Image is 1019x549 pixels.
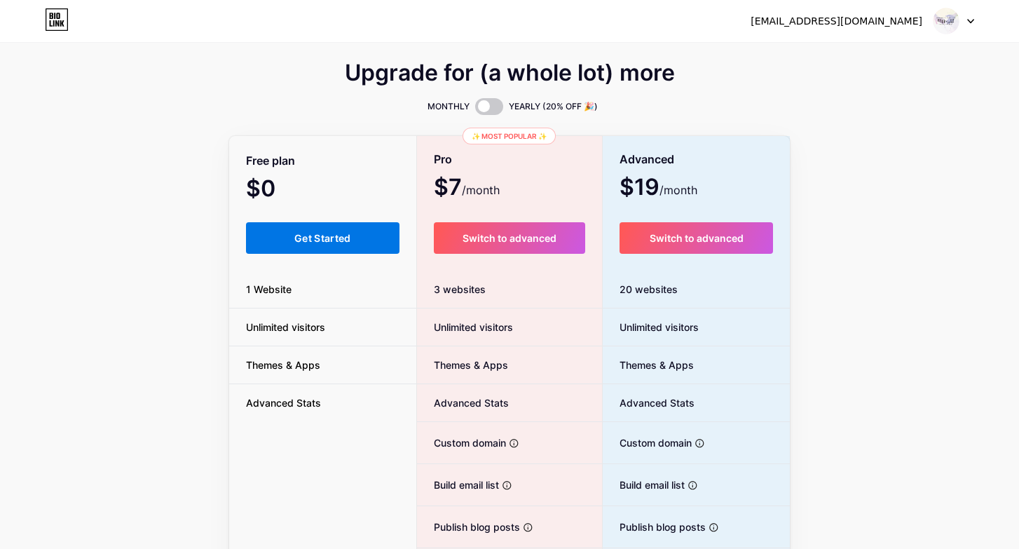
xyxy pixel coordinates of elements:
[434,147,452,172] span: Pro
[246,222,399,254] button: Get Started
[246,180,313,200] span: $0
[603,435,692,450] span: Custom domain
[246,149,295,173] span: Free plan
[650,232,744,244] span: Switch to advanced
[417,435,506,450] span: Custom domain
[428,100,470,114] span: MONTHLY
[603,271,790,309] div: 20 websites
[620,179,697,198] span: $19
[229,358,337,372] span: Themes & Apps
[620,222,773,254] button: Switch to advanced
[620,147,674,172] span: Advanced
[603,520,706,534] span: Publish blog posts
[229,320,342,334] span: Unlimited visitors
[659,182,697,198] span: /month
[417,477,499,492] span: Build email list
[603,358,694,372] span: Themes & Apps
[345,65,675,81] span: Upgrade for (a whole lot) more
[751,14,922,29] div: [EMAIL_ADDRESS][DOMAIN_NAME]
[463,128,556,144] div: ✨ Most popular ✨
[434,222,586,254] button: Switch to advanced
[417,395,509,410] span: Advanced Stats
[417,320,513,334] span: Unlimited visitors
[603,477,685,492] span: Build email list
[603,395,695,410] span: Advanced Stats
[463,232,556,244] span: Switch to advanced
[417,520,520,534] span: Publish blog posts
[229,282,308,297] span: 1 Website
[462,182,500,198] span: /month
[603,320,699,334] span: Unlimited visitors
[434,179,500,198] span: $7
[417,271,603,309] div: 3 websites
[417,358,508,372] span: Themes & Apps
[509,100,598,114] span: YEARLY (20% OFF 🎉)
[933,8,959,34] img: y4y2rnh7
[294,232,351,244] span: Get Started
[229,395,338,410] span: Advanced Stats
